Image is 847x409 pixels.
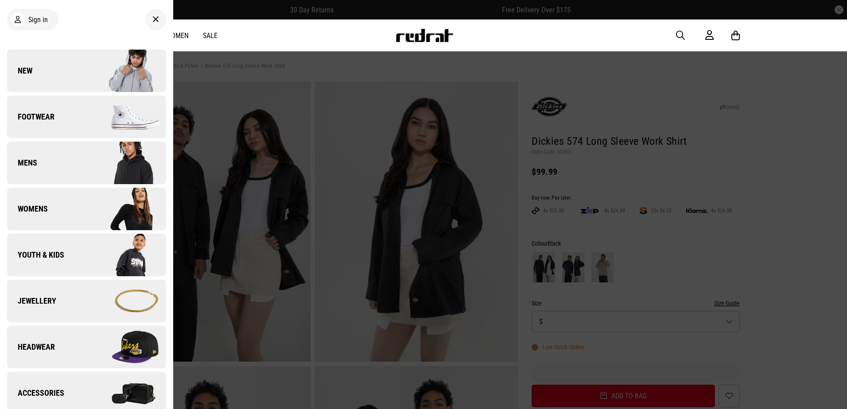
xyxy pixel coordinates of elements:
[7,234,166,276] a: Youth & Kids Company
[86,141,166,185] img: Company
[7,188,166,230] a: Womens Company
[7,50,166,92] a: New Company
[86,233,166,277] img: Company
[203,31,218,40] a: Sale
[166,31,189,40] a: Women
[7,296,56,306] span: Jewellery
[7,66,32,76] span: New
[86,279,166,323] img: Company
[7,342,55,352] span: Headwear
[7,4,34,30] button: Open LiveChat chat widget
[7,250,64,260] span: Youth & Kids
[86,187,166,231] img: Company
[7,388,64,398] span: Accessories
[7,96,166,138] a: Footwear Company
[7,112,54,122] span: Footwear
[7,158,37,168] span: Mens
[7,204,48,214] span: Womens
[395,29,454,42] img: Redrat logo
[86,325,166,369] img: Company
[86,49,166,93] img: Company
[28,15,48,24] span: Sign in
[7,142,166,184] a: Mens Company
[7,326,166,368] a: Headwear Company
[86,95,166,139] img: Company
[7,280,166,322] a: Jewellery Company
